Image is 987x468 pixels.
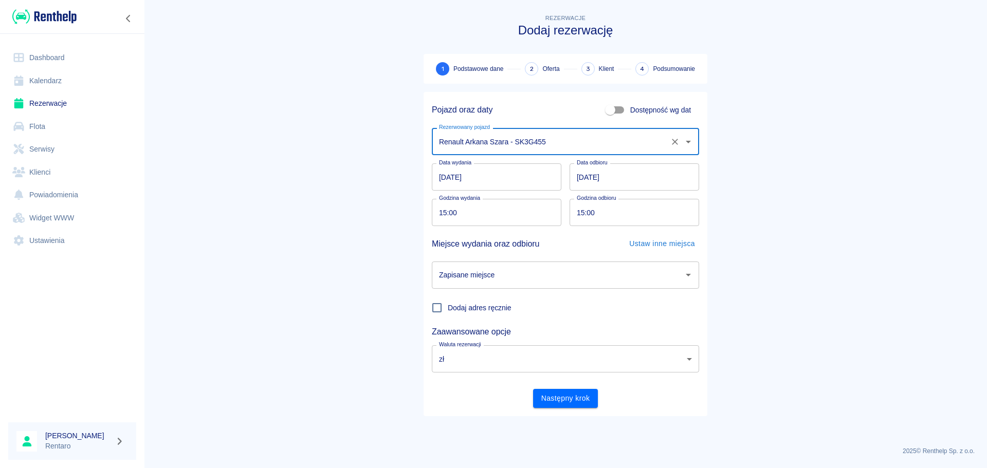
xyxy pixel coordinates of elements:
h5: Miejsce wydania oraz odbioru [432,235,539,253]
label: Data odbioru [577,159,608,166]
label: Data wydania [439,159,471,166]
button: Wyczyść [668,135,682,149]
a: Rezerwacje [8,92,136,115]
span: Dostępność wg dat [630,105,691,116]
label: Rezerwowany pojazd [439,123,490,131]
span: 2 [530,64,534,74]
input: DD.MM.YYYY [570,163,699,191]
img: Renthelp logo [12,8,77,25]
span: 1 [442,64,444,74]
p: 2025 © Renthelp Sp. z o.o. [156,446,975,456]
button: Otwórz [681,135,696,149]
span: Oferta [542,64,559,73]
span: Podsumowanie [653,64,695,73]
button: Następny krok [533,389,598,408]
h6: [PERSON_NAME] [45,430,111,441]
a: Ustawienia [8,229,136,252]
span: 3 [586,64,590,74]
a: Renthelp logo [8,8,77,25]
span: Klient [599,64,614,73]
input: DD.MM.YYYY [432,163,561,191]
span: Dodaj adres ręcznie [448,303,511,313]
div: zł [432,345,699,372]
label: Waluta rezerwacji [439,341,481,348]
a: Powiadomienia [8,183,136,207]
span: Podstawowe dane [453,64,503,73]
button: Ustaw inne miejsca [625,234,699,253]
button: Otwórz [681,268,696,282]
a: Klienci [8,161,136,184]
input: hh:mm [432,199,554,226]
label: Godzina odbioru [577,194,616,202]
span: 4 [640,64,644,74]
h5: Pojazd oraz daty [432,105,492,115]
a: Flota [8,115,136,138]
a: Kalendarz [8,69,136,92]
a: Widget WWW [8,207,136,230]
button: Zwiń nawigację [121,12,136,25]
a: Serwisy [8,138,136,161]
label: Godzina wydania [439,194,480,202]
p: Rentaro [45,441,111,452]
h5: Zaawansowane opcje [432,327,699,337]
span: Rezerwacje [545,15,586,21]
h3: Dodaj rezerwację [424,23,707,38]
input: hh:mm [570,199,692,226]
a: Dashboard [8,46,136,69]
